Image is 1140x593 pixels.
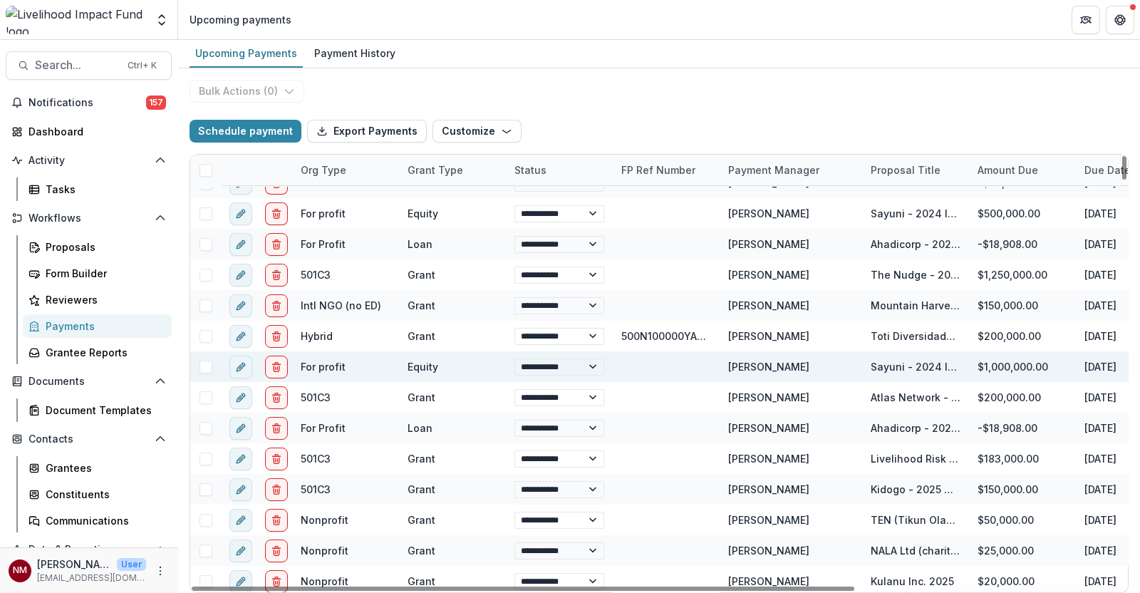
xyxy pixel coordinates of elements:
[265,417,288,440] button: delete
[229,540,252,562] button: edit
[28,124,160,139] div: Dashboard
[969,535,1076,566] div: $25,000.00
[37,557,111,572] p: [PERSON_NAME]
[28,97,146,109] span: Notifications
[871,359,960,374] div: Sayuni - 2024 Investment
[292,155,399,185] div: Org type
[613,163,704,177] div: FP Ref Number
[28,155,149,167] span: Activity
[190,12,291,27] div: Upcoming payments
[969,259,1076,290] div: $1,250,000.00
[265,386,288,409] button: delete
[46,319,160,334] div: Payments
[229,417,252,440] button: edit
[871,574,954,589] div: Kulanu Inc. 2025
[871,482,960,497] div: Kidogo - 2025 Grant
[969,382,1076,413] div: $200,000.00
[229,570,252,593] button: edit
[969,229,1076,259] div: -$18,908.00
[229,233,252,256] button: edit
[46,345,160,360] div: Grantee Reports
[265,509,288,532] button: delete
[862,163,949,177] div: Proposal Title
[265,356,288,378] button: delete
[229,448,252,470] button: edit
[265,233,288,256] button: delete
[229,264,252,287] button: edit
[871,206,960,221] div: Sayuni - 2024 Investment
[399,163,472,177] div: Grant Type
[46,182,160,197] div: Tasks
[399,155,506,185] div: Grant Type
[265,448,288,470] button: delete
[23,235,172,259] a: Proposals
[301,482,331,497] div: 501C3
[190,40,303,68] a: Upcoming Payments
[301,206,346,221] div: For profit
[728,543,809,558] div: [PERSON_NAME]
[301,329,333,344] div: Hybrid
[969,413,1076,443] div: -$18,908.00
[265,325,288,348] button: delete
[6,207,172,230] button: Open Workflows
[408,482,435,497] div: Grant
[301,421,346,435] div: For Profit
[728,482,809,497] div: [PERSON_NAME]
[265,540,288,562] button: delete
[408,359,438,374] div: Equity
[969,198,1076,229] div: $500,000.00
[408,421,432,435] div: Loan
[969,351,1076,382] div: $1,000,000.00
[969,155,1076,185] div: Amount Due
[506,163,555,177] div: Status
[23,398,172,422] a: Document Templates
[408,512,435,527] div: Grant
[307,120,427,143] button: Export Payments
[265,294,288,317] button: delete
[1106,6,1134,34] button: Get Help
[432,120,522,143] button: Customize
[408,206,438,221] div: Equity
[728,329,809,344] div: [PERSON_NAME]
[871,329,960,344] div: Toti Diversidade - 2025 - New Lead
[229,509,252,532] button: edit
[6,120,172,143] a: Dashboard
[506,155,613,185] div: Status
[229,202,252,225] button: edit
[301,512,348,527] div: Nonprofit
[720,163,828,177] div: Payment Manager
[309,40,401,68] a: Payment History
[969,474,1076,505] div: $150,000.00
[229,325,252,348] button: edit
[6,6,146,34] img: Livelihood Impact Fund logo
[190,43,303,63] div: Upcoming Payments
[190,80,304,103] button: Bulk Actions (0)
[46,487,160,502] div: Constituents
[37,572,146,584] p: [EMAIL_ADDRESS][DOMAIN_NAME]
[46,292,160,307] div: Reviewers
[309,43,401,63] div: Payment History
[871,267,960,282] div: The Nudge - 2024-26 Grant
[292,163,355,177] div: Org type
[229,478,252,501] button: edit
[871,421,960,435] div: Ahadicorp - 2024 Loan
[1072,6,1100,34] button: Partners
[265,478,288,501] button: delete
[301,451,331,466] div: 501C3
[969,443,1076,474] div: $183,000.00
[728,451,809,466] div: [PERSON_NAME]
[265,264,288,287] button: delete
[728,512,809,527] div: [PERSON_NAME]
[46,513,160,528] div: Communications
[728,359,809,374] div: [PERSON_NAME]
[720,155,862,185] div: Payment Manager
[301,574,348,589] div: Nonprofit
[969,505,1076,535] div: $50,000.00
[969,163,1047,177] div: Amount Due
[408,451,435,466] div: Grant
[728,390,809,405] div: [PERSON_NAME]
[1076,163,1139,177] div: Due Date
